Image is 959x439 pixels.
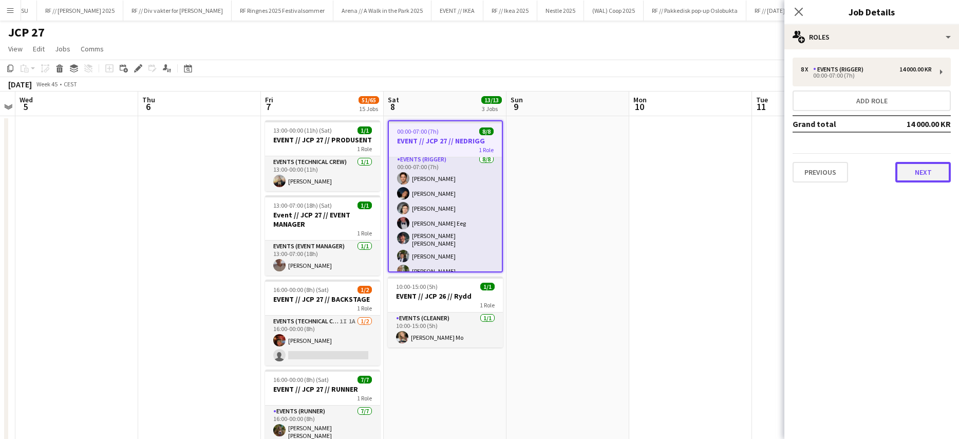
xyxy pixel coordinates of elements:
span: 16:00-00:00 (8h) (Sat) [273,376,329,383]
span: 8/8 [479,127,494,135]
app-job-card: 13:00-07:00 (18h) (Sat)1/1Event // JCP 27 // EVENT MANAGER1 RoleEvents (Event Manager)1/113:00-07... [265,195,380,276]
span: Edit [33,44,45,53]
button: Nestle 2025 [537,1,584,21]
span: View [8,44,23,53]
span: 13/13 [481,96,502,104]
div: Events (Rigger) [813,66,868,73]
span: 1 Role [479,146,494,154]
h3: EVENT // JCP 27 // PRODUSENT [265,135,380,144]
span: Sat [388,95,399,104]
span: 6 [141,101,155,113]
span: 16:00-00:00 (8h) (Sat) [273,286,329,294]
app-job-card: 00:00-07:00 (7h)8/8EVENT // JCP 27 // NEDRIGG1 RoleEvents (Rigger)8/800:00-07:00 (7h)[PERSON_NAME... [388,120,503,272]
h3: Event // JCP 27 // EVENT MANAGER [265,210,380,229]
div: 8 x [801,66,813,73]
a: View [4,42,27,56]
app-job-card: 13:00-00:00 (11h) (Sat)1/1EVENT // JCP 27 // PRODUSENT1 RoleEvents (Technical Crew)1/113:00-00:00... [265,120,380,191]
span: 51/65 [359,96,379,104]
span: 00:00-07:00 (7h) [397,127,439,135]
a: Jobs [51,42,74,56]
h3: EVENT // JCP 27 // RUNNER [265,385,380,394]
span: 11 [755,101,768,113]
button: RF // Div vakter for [PERSON_NAME] [123,1,232,21]
div: Roles [784,25,959,49]
span: 1/1 [480,283,495,290]
span: Comms [81,44,104,53]
span: 10:00-15:00 (5h) [396,283,438,290]
span: Tue [756,95,768,104]
app-card-role: Events (Rigger)8/800:00-07:00 (7h)[PERSON_NAME][PERSON_NAME][PERSON_NAME][PERSON_NAME] Eeg[PERSON... [389,154,502,296]
button: RF // [PERSON_NAME] 2025 [37,1,123,21]
button: RF // [DATE] på CC-vest [746,1,822,21]
span: Wed [20,95,33,104]
app-job-card: 16:00-00:00 (8h) (Sat)1/2EVENT // JCP 27 // BACKSTAGE1 RoleEvents (Technical Crew)1I1A1/216:00-00... [265,280,380,365]
button: Next [895,162,951,182]
app-card-role: Events (Technical Crew)1I1A1/216:00-00:00 (8h)[PERSON_NAME] [265,316,380,365]
app-job-card: 10:00-15:00 (5h)1/1EVENT // JCP 26 // Rydd1 RoleEvents (Cleaner)1/110:00-15:00 (5h)[PERSON_NAME] Mo [388,277,503,347]
span: 1 Role [357,145,372,153]
div: [DATE] [8,79,32,89]
button: Arena // A Walk in the Park 2025 [333,1,431,21]
span: 1/1 [358,126,372,134]
button: RF // Pakkedisk pop-up Oslobukta [644,1,746,21]
span: Sun [511,95,523,104]
div: 3 Jobs [482,105,501,113]
div: 15 Jobs [359,105,379,113]
span: Thu [142,95,155,104]
span: 5 [18,101,33,113]
span: 10 [632,101,647,113]
h3: Job Details [784,5,959,19]
span: Fri [265,95,273,104]
span: 8 [386,101,399,113]
div: 00:00-07:00 (7h) [801,73,932,78]
span: 7/7 [358,376,372,383]
h3: EVENT // JCP 27 // NEDRIGG [389,136,502,145]
span: 1 Role [480,301,495,309]
span: 1 Role [357,229,372,237]
span: 1 Role [357,304,372,312]
span: 7 [264,101,273,113]
button: RF // Ikea 2025 [483,1,537,21]
span: Mon [633,95,647,104]
div: CEST [64,80,77,88]
span: 9 [509,101,523,113]
span: Jobs [55,44,70,53]
td: 14 000.00 KR [886,116,951,132]
span: Week 45 [34,80,60,88]
app-card-role: Events (Cleaner)1/110:00-15:00 (5h)[PERSON_NAME] Mo [388,313,503,347]
h3: EVENT // JCP 26 // Rydd [388,291,503,301]
button: (WAL) Coop 2025 [584,1,644,21]
span: 13:00-07:00 (18h) (Sat) [273,202,332,209]
button: RF Ringnes 2025 Festivalsommer [232,1,333,21]
span: 13:00-00:00 (11h) (Sat) [273,126,332,134]
app-card-role: Events (Event Manager)1/113:00-07:00 (18h)[PERSON_NAME] [265,241,380,276]
app-card-role: Events (Technical Crew)1/113:00-00:00 (11h)[PERSON_NAME] [265,156,380,191]
span: 1 Role [357,394,372,402]
h3: EVENT // JCP 27 // BACKSTAGE [265,295,380,304]
button: EVENT // IKEA [431,1,483,21]
span: 1/1 [358,202,372,209]
a: Edit [29,42,49,56]
h1: JCP 27 [8,25,45,40]
button: Add role [793,90,951,111]
a: Comms [77,42,108,56]
button: Previous [793,162,848,182]
div: 14 000.00 KR [899,66,932,73]
span: 1/2 [358,286,372,294]
td: Grand total [793,116,886,132]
